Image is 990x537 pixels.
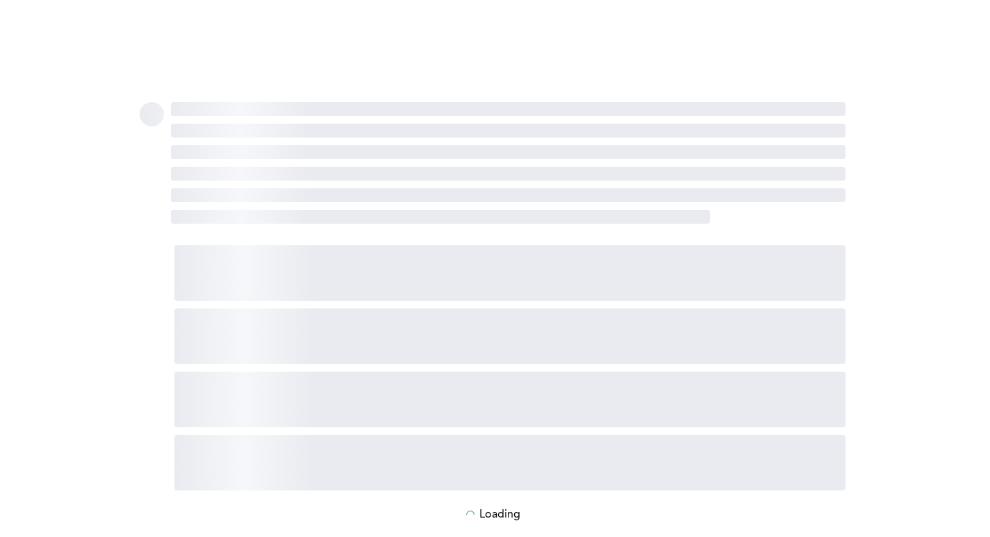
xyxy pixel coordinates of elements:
p: Loading [479,509,520,521]
span: ‌ [171,124,845,138]
span: ‌ [174,435,845,490]
span: ‌ [171,102,845,116]
span: ‌ [171,188,845,202]
span: ‌ [174,372,845,427]
span: ‌ [174,308,845,364]
span: ‌ [140,102,164,126]
span: ‌ [171,167,845,181]
span: ‌ [174,245,845,301]
span: ‌ [171,210,711,224]
span: ‌ [171,145,845,159]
